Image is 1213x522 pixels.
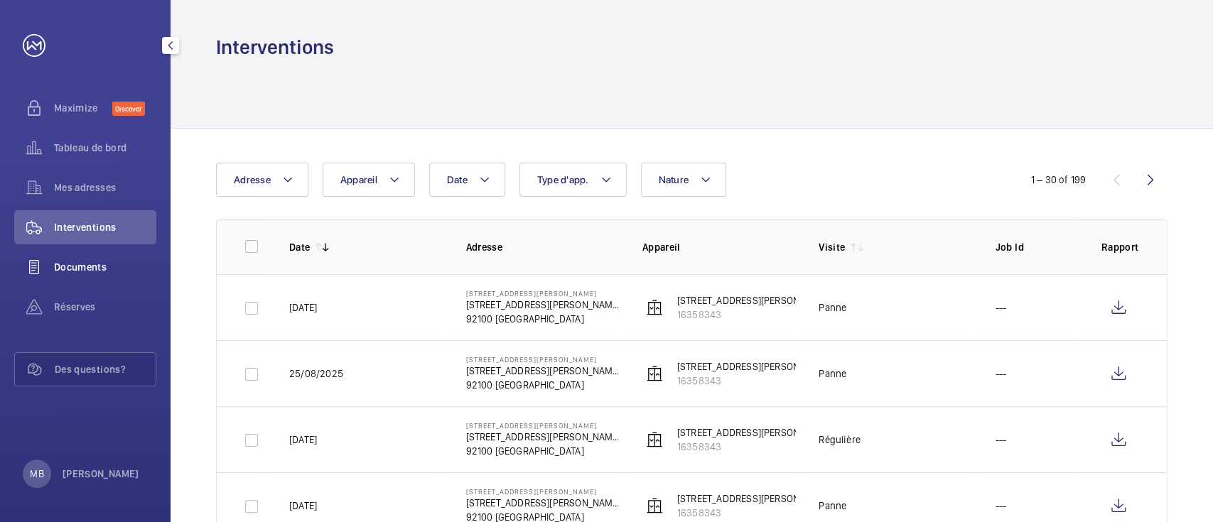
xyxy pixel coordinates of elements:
p: [STREET_ADDRESS][PERSON_NAME] [465,496,619,510]
p: Rapport [1101,240,1138,254]
p: [DATE] [289,300,317,315]
button: Type d'app. [519,163,627,197]
p: Date [289,240,310,254]
span: Appareil [340,174,377,185]
img: elevator.svg [646,497,663,514]
span: Mes adresses [54,180,156,195]
p: Job Id [996,240,1079,254]
span: Adresse [234,174,271,185]
button: Appareil [323,163,415,197]
p: [STREET_ADDRESS][PERSON_NAME] (ascenseur Cour salle d [677,425,937,440]
p: --- [996,433,1007,447]
p: [STREET_ADDRESS][PERSON_NAME] (ascenseur Cour salle d [677,359,937,374]
div: Panne [819,499,846,513]
p: Visite [819,240,845,254]
span: Nature [659,174,689,185]
button: Date [429,163,505,197]
img: elevator.svg [646,365,663,382]
p: [STREET_ADDRESS][PERSON_NAME] [465,289,619,298]
span: Discover [112,102,145,116]
p: --- [996,499,1007,513]
p: [STREET_ADDRESS][PERSON_NAME] [465,421,619,430]
img: elevator.svg [646,299,663,316]
p: 92100 [GEOGRAPHIC_DATA] [465,312,619,326]
div: Régulière [819,433,861,447]
button: Adresse [216,163,308,197]
div: Panne [819,366,846,381]
h1: Interventions [216,34,334,60]
div: Panne [819,300,846,315]
p: [STREET_ADDRESS][PERSON_NAME] [465,487,619,496]
p: 92100 [GEOGRAPHIC_DATA] [465,444,619,458]
span: Maximize [54,101,112,115]
p: [STREET_ADDRESS][PERSON_NAME] [465,355,619,364]
span: Documents [54,260,156,274]
p: 16358343 [677,440,937,454]
p: [PERSON_NAME] [63,467,139,481]
p: [STREET_ADDRESS][PERSON_NAME] (ascenseur Cour salle d [677,491,937,506]
p: [DATE] [289,433,317,447]
span: Réserves [54,300,156,314]
span: Tableau de bord [54,141,156,155]
p: [STREET_ADDRESS][PERSON_NAME] [465,430,619,444]
p: 92100 [GEOGRAPHIC_DATA] [465,378,619,392]
p: [STREET_ADDRESS][PERSON_NAME] [465,298,619,312]
p: [STREET_ADDRESS][PERSON_NAME] (ascenseur Cour salle d [677,293,937,308]
img: elevator.svg [646,431,663,448]
p: 16358343 [677,308,937,322]
span: Des questions? [55,362,156,376]
div: 1 – 30 of 199 [1031,173,1086,187]
p: 16358343 [677,374,937,388]
p: 16358343 [677,506,937,520]
p: --- [996,300,1007,315]
p: [DATE] [289,499,317,513]
span: Date [447,174,468,185]
p: Appareil [642,240,796,254]
p: Adresse [465,240,619,254]
p: 25/08/2025 [289,366,343,381]
p: [STREET_ADDRESS][PERSON_NAME] [465,364,619,378]
span: Interventions [54,220,156,234]
p: --- [996,366,1007,381]
p: MB [30,467,43,481]
span: Type d'app. [537,174,589,185]
button: Nature [641,163,727,197]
